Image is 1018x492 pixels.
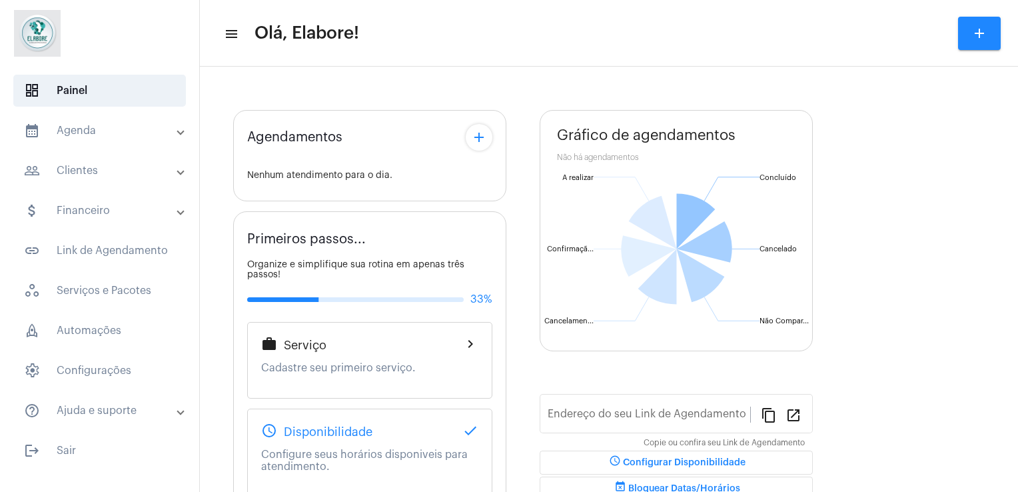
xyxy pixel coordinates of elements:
[607,455,623,471] mat-icon: schedule
[760,245,797,253] text: Cancelado
[13,275,186,307] span: Serviços e Pacotes
[247,130,342,145] span: Agendamentos
[557,127,736,143] span: Gráfico de agendamentos
[261,362,478,374] p: Cadastre seu primeiro serviço.
[24,443,40,459] mat-icon: sidenav icon
[13,435,186,467] span: Sair
[544,317,594,325] text: Cancelamen...
[24,243,40,259] mat-icon: sidenav icon
[247,171,492,181] div: Nenhum atendimento para o dia.
[24,323,40,339] span: sidenav icon
[562,174,594,181] text: A realizar
[8,155,199,187] mat-expansion-panel-header: sidenav iconClientes
[24,83,40,99] span: sidenav icon
[607,458,746,467] span: Configurar Disponibilidade
[247,260,464,279] span: Organize e simplifique sua rotina em apenas três passos!
[547,245,594,253] text: Confirmaçã...
[261,423,277,439] mat-icon: schedule
[24,203,178,219] mat-panel-title: Financeiro
[785,407,801,423] mat-icon: open_in_new
[224,26,237,42] mat-icon: sidenav icon
[24,203,40,219] mat-icon: sidenav icon
[24,123,178,139] mat-panel-title: Agenda
[24,123,40,139] mat-icon: sidenav icon
[261,449,478,473] p: Configure seus horários disponiveis para atendimento.
[13,235,186,267] span: Link de Agendamento
[760,317,809,325] text: Não Compar...
[13,315,186,347] span: Automações
[247,232,366,247] span: Primeiros passos...
[470,293,492,305] span: 33%
[284,425,372,439] span: Disponibilidade
[644,439,805,448] mat-hint: Copie ou confira seu Link de Agendamento
[24,163,178,179] mat-panel-title: Clientes
[24,283,40,299] span: sidenav icon
[24,363,40,379] span: sidenav icon
[971,25,987,41] mat-icon: add
[8,395,199,427] mat-expansion-panel-header: sidenav iconAjuda e suporte
[24,163,40,179] mat-icon: sidenav icon
[284,339,326,352] span: Serviço
[471,129,487,145] mat-icon: add
[13,355,186,387] span: Configurações
[760,174,796,181] text: Concluído
[540,451,813,475] button: Configurar Disponibilidade
[8,115,199,147] mat-expansion-panel-header: sidenav iconAgenda
[11,7,64,60] img: 4c6856f8-84c7-1050-da6c-cc5081a5dbaf.jpg
[13,75,186,107] span: Painel
[24,403,178,419] mat-panel-title: Ajuda e suporte
[548,411,750,423] input: Link
[254,23,359,44] span: Olá, Elabore!
[24,403,40,419] mat-icon: sidenav icon
[462,423,478,439] mat-icon: done
[261,336,277,352] mat-icon: work
[8,195,199,227] mat-expansion-panel-header: sidenav iconFinanceiro
[761,407,777,423] mat-icon: content_copy
[462,336,478,352] mat-icon: chevron_right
